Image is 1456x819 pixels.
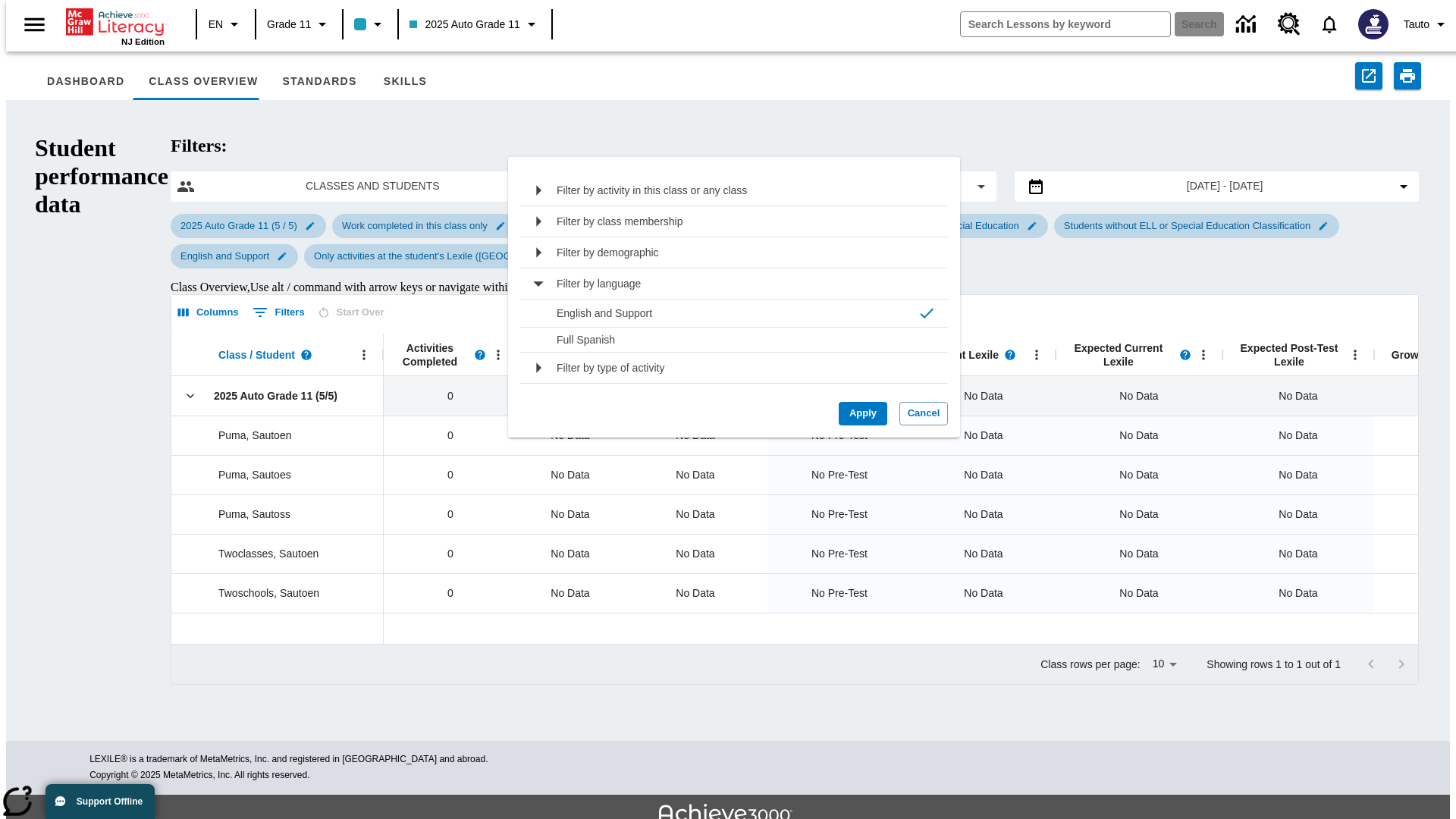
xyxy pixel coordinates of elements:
[1119,467,1158,483] span: No Data, Puma, Sautoes
[811,585,868,601] span: No Pre-Test, Twoschools, Sautoen
[517,455,623,494] div: No Data, Puma, Sautoes
[557,360,664,375] p: Filter by type of activity
[77,796,143,807] span: Support Offline
[121,37,165,46] span: NJ Edition
[526,240,551,265] svg: Sub Menu button
[1119,428,1158,444] span: No Data, Puma, Sautoen
[209,17,223,33] span: EN
[270,64,369,100] button: Standards
[508,157,960,438] div: drop down list
[261,11,337,38] button: Grade: Grade 11, Select a grade
[557,214,683,229] p: Filter by class membership
[171,136,1419,156] h2: Filters:
[520,175,948,206] li: Sub Menu buttonFilter by activity in this class or any class
[520,237,948,268] li: Sub Menu buttonFilter by demographic
[35,64,136,100] button: Dashboard
[1279,428,1317,444] span: No Data, Puma, Sautoen
[930,214,1048,238] div: Edit Special Education filter selected submenu item
[1147,653,1183,675] div: 10
[964,428,1003,444] span: No Data
[668,499,722,529] div: No Data, Puma, Sautoss
[526,356,551,380] svg: Sub Menu button
[557,183,747,198] p: Filter by activity in this class or any class
[557,245,659,260] p: Filter by demographic
[447,388,453,404] span: 0
[1279,467,1317,483] span: No Data, Puma, Sautoes
[249,300,309,325] button: Show filters
[1119,388,1158,404] span: No Data, 2025 Auto Grade 11 (5/5)
[447,585,453,601] span: 0
[1279,507,1317,522] span: No Data, Puma, Sautoss
[353,344,375,366] button: Open Menu
[1349,5,1398,44] button: Select a new avatar
[12,2,57,47] button: Open side menu
[964,388,1003,404] span: No Data
[912,416,1056,455] div: No Data, Puma, Sautoen
[218,467,291,482] span: Puma, Sautoes
[66,5,165,46] div: Home
[964,507,1003,522] span: No Data
[543,499,597,530] span: No Data
[333,220,497,231] span: Work completed in this class only
[811,507,868,522] span: No Pre-Test, Puma, Sautoss
[1207,657,1341,672] p: Showing rows 1 to 1 out of 1
[899,402,948,425] button: Cancel
[1398,11,1456,38] button: Profile/Settings
[218,546,318,561] span: Twoclasses, Sautoen
[304,244,613,268] div: Edit Only activities at the student's Lexile (Reading) filter selected submenu item
[543,460,597,491] span: No Data
[348,11,393,38] button: Class color is light blue. Change class color
[1119,507,1158,522] span: No Data, Puma, Sautoss
[177,177,569,196] button: Select classes and students menu item
[1055,220,1319,231] span: Students without ELL or Special Education Classification
[332,214,516,238] div: Edit Work completed in this class only filter selected submenu item
[912,534,1056,573] div: No Data, Twoclasses, Sautoen
[202,11,250,38] button: Language: EN, Select a language
[526,178,551,202] svg: Sub Menu button
[1192,344,1215,366] button: Open Menu
[218,348,295,362] span: Class / Student
[305,250,594,262] span: Only activities at the student's Lexile ([GEOGRAPHIC_DATA])
[517,573,623,613] div: No Data, Twoschools, Sautoen
[174,301,243,325] button: Select columns
[384,534,517,573] div: 0, Twoclasses, Sautoen
[384,416,517,455] div: 0, Puma, Sautoen
[1227,4,1269,45] a: Data Center
[1269,4,1310,45] a: Resource Center, Will open in new tab
[207,178,538,194] span: Classes and Students
[912,494,1056,534] div: No Data, Puma, Sautoss
[1119,585,1158,601] span: No Data, Twoschools, Sautoen
[931,220,1028,231] span: Special Education
[543,578,597,609] span: No Data
[384,494,517,534] div: 0, Puma, Sautoss
[369,64,441,100] button: Skills
[1174,344,1197,366] button: Read more about Expected Current Lexile
[214,388,337,403] span: 2025 Auto Grade 11 (5/5)
[1054,214,1339,238] div: Edit Students without ELL or Special Education Classification filter selected submenu item
[183,388,198,403] svg: Click here to collapse the class row
[526,209,551,234] svg: Sub Menu button
[517,494,623,534] div: No Data, Puma, Sautoss
[543,538,597,570] span: No Data
[557,306,912,321] p: English and Support
[409,17,519,33] span: 2025 Auto Grade 11
[1021,177,1413,196] button: Select the date range menu item
[35,134,168,706] h1: Student performance data
[517,534,623,573] div: No Data, Twoclasses, Sautoen
[469,344,491,366] button: Read more about Activities Completed
[520,268,948,300] li: Sub Menu buttonFilter by language
[487,344,510,366] button: Open Menu
[839,402,887,425] button: Apply
[384,455,517,494] div: 0, Puma, Sautoes
[1404,17,1429,33] span: Tauto
[218,507,290,522] span: Puma, Sautoss
[1310,5,1349,44] a: Notifications
[295,344,318,366] button: Read more about Class / Student
[526,271,551,296] svg: Sub Menu button
[964,546,1003,562] span: No Data
[1063,341,1174,369] span: Expected Current Lexile
[1025,344,1048,366] button: Open Menu
[927,348,999,362] span: Current Lexile
[811,546,868,562] span: No Pre-Test, Twoclasses, Sautoen
[1187,178,1263,194] span: [DATE] - [DATE]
